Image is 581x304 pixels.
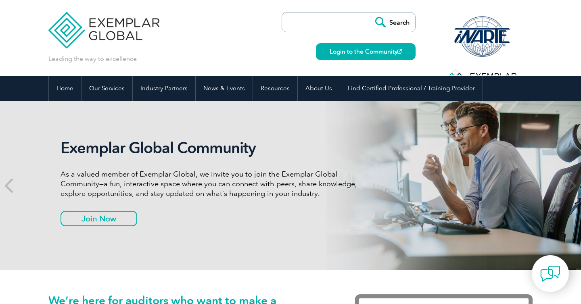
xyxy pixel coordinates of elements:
a: About Us [298,76,340,101]
a: Find Certified Professional / Training Provider [340,76,483,101]
img: contact-chat.png [540,264,560,284]
a: Industry Partners [133,76,195,101]
a: Join Now [61,211,137,226]
p: As a valued member of Exemplar Global, we invite you to join the Exemplar Global Community—a fun,... [61,169,363,198]
img: open_square.png [397,49,402,54]
a: Our Services [82,76,132,101]
h2: Exemplar Global Community [61,139,363,157]
a: Home [49,76,81,101]
a: News & Events [196,76,253,101]
a: Login to the Community [316,43,416,60]
p: Leading the way to excellence [48,54,137,63]
input: Search [371,12,415,32]
a: Resources [253,76,297,101]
